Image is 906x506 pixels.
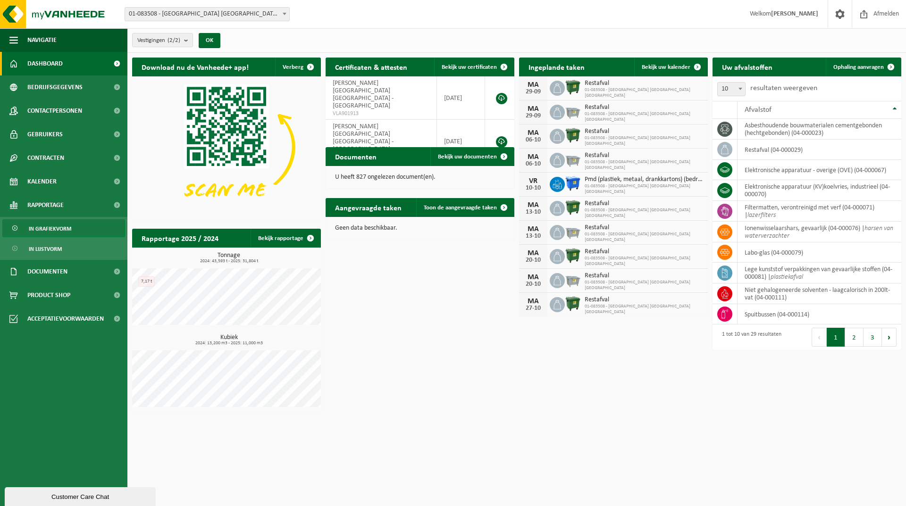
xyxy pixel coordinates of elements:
span: Restafval [585,104,703,111]
td: [DATE] [437,76,485,120]
div: 06-10 [524,161,543,167]
span: 2024: 13,200 m3 - 2025: 11,000 m3 [137,341,321,346]
span: 01-083508 - CLAYTON BELGIUM NV - BORNEM [125,8,289,21]
button: Previous [812,328,827,347]
td: asbesthoudende bouwmaterialen cementgebonden (hechtgebonden) (04-000023) [738,119,901,140]
td: restafval (04-000029) [738,140,901,160]
span: 2024: 43,593 t - 2025: 31,804 t [137,259,321,264]
a: In lijstvorm [2,240,125,257]
img: WB-2500-GAL-GY-01 [565,272,581,288]
div: 20-10 [524,257,543,264]
span: [PERSON_NAME] [GEOGRAPHIC_DATA] [GEOGRAPHIC_DATA] - [GEOGRAPHIC_DATA] [333,80,394,109]
a: Toon de aangevraagde taken [416,198,513,217]
span: 01-083508 - [GEOGRAPHIC_DATA] [GEOGRAPHIC_DATA] [GEOGRAPHIC_DATA] [585,256,703,267]
td: lege kunststof verpakkingen van gevaarlijke stoffen (04-000081) | [738,263,901,283]
i: lazerfilters [747,212,776,219]
img: WB-1100-HPE-GN-01 [565,248,581,264]
span: 01-083508 - [GEOGRAPHIC_DATA] [GEOGRAPHIC_DATA] [GEOGRAPHIC_DATA] [585,207,703,219]
span: Rapportage [27,193,64,217]
img: WB-1100-HPE-GN-01 [565,296,581,312]
span: Toon de aangevraagde taken [424,205,497,211]
span: VLA901913 [333,110,429,117]
td: [DATE] [437,120,485,163]
span: Navigatie [27,28,57,52]
span: Bedrijfsgegevens [27,75,83,99]
button: Verberg [275,58,320,76]
span: Afvalstof [745,106,772,114]
span: 01-083508 - [GEOGRAPHIC_DATA] [GEOGRAPHIC_DATA] [GEOGRAPHIC_DATA] [585,159,703,171]
span: Bekijk uw documenten [438,154,497,160]
div: 7,17 t [138,276,155,287]
span: Verberg [283,64,303,70]
button: Vestigingen(2/2) [132,33,193,47]
h2: Ingeplande taken [519,58,594,76]
td: elektronische apparatuur (KV)koelvries, industrieel (04-000070) [738,180,901,201]
span: 01-083508 - [GEOGRAPHIC_DATA] [GEOGRAPHIC_DATA] [GEOGRAPHIC_DATA] [585,280,703,291]
div: 29-09 [524,89,543,95]
span: Bekijk uw kalender [642,64,690,70]
h2: Aangevraagde taken [326,198,411,216]
span: In lijstvorm [29,240,62,258]
div: MA [524,274,543,281]
button: OK [199,33,220,48]
span: 01-083508 - [GEOGRAPHIC_DATA] [GEOGRAPHIC_DATA] [GEOGRAPHIC_DATA] [585,111,703,123]
img: WB-1100-HPE-GN-01 [565,79,581,95]
h2: Documenten [326,147,386,166]
span: Product Shop [27,283,70,307]
img: WB-2500-GAL-GY-01 [565,103,581,119]
span: Documenten [27,260,67,283]
i: plastiekafval [771,274,803,281]
div: 10-10 [524,185,543,191]
span: 01-083508 - CLAYTON BELGIUM NV - BORNEM [125,7,290,21]
td: labo-glas (04-000079) [738,242,901,263]
div: MA [524,249,543,257]
span: Contactpersonen [27,99,82,123]
td: filtermatten, verontreinigd met verf (04-000071) | [738,201,901,222]
div: 29-09 [524,113,543,119]
div: 27-10 [524,305,543,312]
h3: Kubiek [137,334,321,346]
span: Restafval [585,296,703,304]
h2: Download nu de Vanheede+ app! [132,58,258,76]
a: Ophaling aanvragen [826,58,900,76]
span: 01-083508 - [GEOGRAPHIC_DATA] [GEOGRAPHIC_DATA] [GEOGRAPHIC_DATA] [585,304,703,315]
i: harsen van waterverzachter [745,225,893,240]
a: Bekijk uw certificaten [434,58,513,76]
td: elektronische apparatuur - overige (OVE) (04-000067) [738,160,901,180]
span: Restafval [585,272,703,280]
td: niet gehalogeneerde solventen - laagcalorisch in 200lt-vat (04-000111) [738,283,901,304]
iframe: chat widget [5,485,158,506]
div: 13-10 [524,209,543,216]
button: 2 [845,328,864,347]
span: Restafval [585,248,703,256]
h2: Certificaten & attesten [326,58,417,76]
h2: Rapportage 2025 / 2024 [132,229,228,247]
div: MA [524,129,543,137]
td: ionenwisselaarshars, gevaarlijk (04-000076) | [738,222,901,242]
a: Bekijk rapportage [251,229,320,248]
p: Geen data beschikbaar. [335,225,505,232]
h2: Uw afvalstoffen [713,58,782,76]
div: MA [524,298,543,305]
div: VR [524,177,543,185]
div: 20-10 [524,281,543,288]
td: spuitbussen (04-000114) [738,304,901,324]
span: Kalender [27,170,57,193]
div: MA [524,153,543,161]
div: MA [524,105,543,113]
img: WB-2500-GAL-GY-01 [565,224,581,240]
span: In grafiekvorm [29,220,71,238]
span: Restafval [585,128,703,135]
span: Pmd (plastiek, metaal, drankkartons) (bedrijven) [585,176,703,183]
a: Bekijk uw kalender [634,58,707,76]
img: WB-1100-HPE-GN-01 [565,127,581,143]
span: Contracten [27,146,64,170]
count: (2/2) [168,37,180,43]
span: [PERSON_NAME] [GEOGRAPHIC_DATA] [GEOGRAPHIC_DATA] - [GEOGRAPHIC_DATA] [333,123,394,153]
strong: [PERSON_NAME] [771,10,818,17]
button: Next [882,328,897,347]
span: Vestigingen [137,33,180,48]
div: MA [524,81,543,89]
p: U heeft 827 ongelezen document(en). [335,174,505,181]
span: Restafval [585,224,703,232]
